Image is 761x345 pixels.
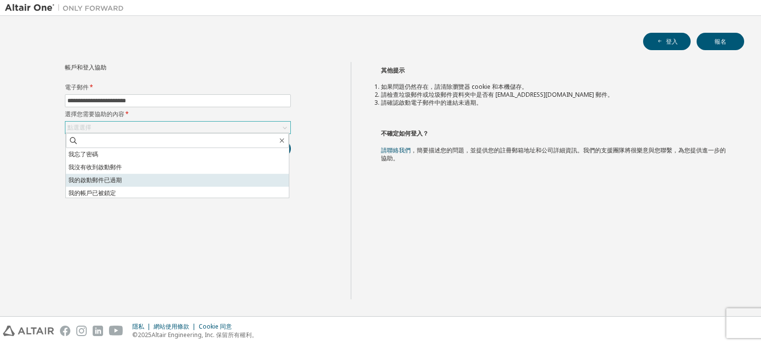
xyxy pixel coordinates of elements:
font: 帳戶和登入協助 [65,63,107,71]
div: 點選選擇 [65,122,290,134]
a: 請聯絡我們 [381,146,411,154]
img: 牽牛星一號 [5,3,129,13]
img: facebook.svg [60,326,70,336]
font: ，簡要描述您的問題，並提供您的註冊郵箱地址和公司詳細資訊。我們的支援團隊將很樂意與您聯繫，為您提供進一步的協助。 [381,146,726,162]
img: youtube.svg [109,326,123,336]
font: 2025 [138,331,152,339]
font: 不確定如何登入？ [381,129,429,138]
font: 請確認啟動電子郵件中的連結未過期。 [381,98,482,107]
img: linkedin.svg [93,326,103,336]
font: 選擇您需要協助的內容 [65,110,124,118]
font: 報名 [714,37,726,46]
font: 隱私 [132,322,144,331]
font: 電子郵件 [65,83,89,91]
img: instagram.svg [76,326,87,336]
font: 點選選擇 [67,123,91,132]
button: 登入 [643,33,691,50]
font: © [132,331,138,339]
font: 請檢查垃圾郵件或垃圾郵件資料夾中是否有 [EMAIL_ADDRESS][DOMAIN_NAME] 郵件。 [381,90,613,99]
img: altair_logo.svg [3,326,54,336]
font: 登入 [666,37,678,46]
font: 網站使用條款 [154,322,189,331]
font: 如果問題仍然存在，請清除瀏覽器 cookie 和本機儲存。 [381,82,528,91]
font: Cookie 同意 [199,322,232,331]
button: 報名 [697,33,744,50]
font: 我忘了密碼 [68,150,98,158]
font: 其他提示 [381,66,405,74]
font: Altair Engineering, Inc. 保留所有權利。 [152,331,258,339]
